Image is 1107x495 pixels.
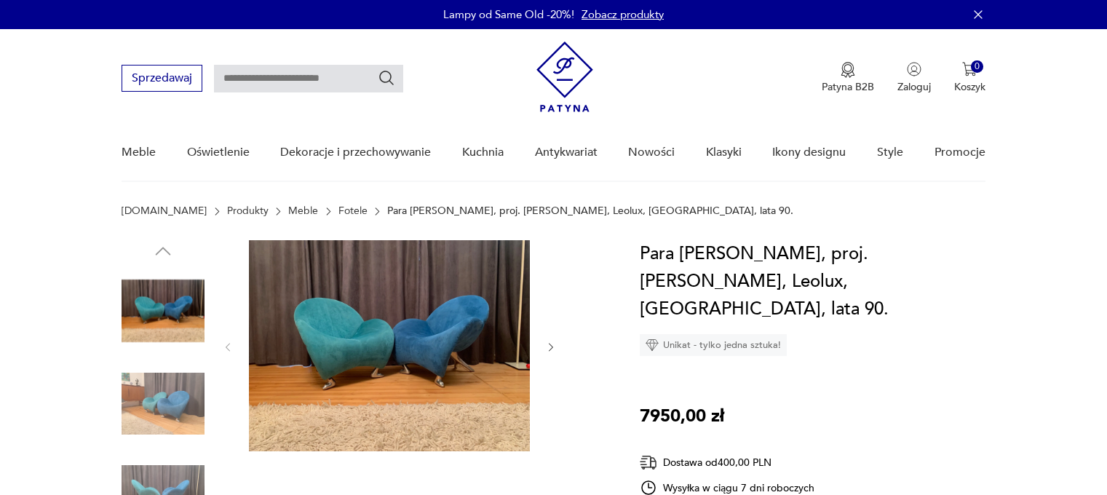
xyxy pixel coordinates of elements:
button: Sprzedawaj [122,65,202,92]
img: Zdjęcie produktu Para foteli Papageno, proj. Jan Armgardt, Leolux, Holandia, lata 90. [249,240,530,451]
a: Style [877,124,903,181]
img: Patyna - sklep z meblami i dekoracjami vintage [536,41,593,112]
button: 0Koszyk [954,62,985,94]
button: Zaloguj [897,62,931,94]
a: Oświetlenie [187,124,250,181]
h1: Para [PERSON_NAME], proj. [PERSON_NAME], Leolux, [GEOGRAPHIC_DATA], lata 90. [640,240,985,323]
img: Ikona medalu [841,62,855,78]
a: Produkty [227,205,269,217]
button: Szukaj [378,69,395,87]
div: 0 [971,60,983,73]
a: Fotele [338,205,368,217]
a: [DOMAIN_NAME] [122,205,207,217]
p: Zaloguj [897,80,931,94]
p: Patyna B2B [822,80,874,94]
a: Ikona medaluPatyna B2B [822,62,874,94]
a: Meble [288,205,318,217]
img: Ikona dostawy [640,454,657,472]
a: Meble [122,124,156,181]
button: Patyna B2B [822,62,874,94]
p: Koszyk [954,80,985,94]
img: Ikona koszyka [962,62,977,76]
p: Para [PERSON_NAME], proj. [PERSON_NAME], Leolux, [GEOGRAPHIC_DATA], lata 90. [387,205,793,217]
p: Lampy od Same Old -20%! [443,7,574,22]
a: Antykwariat [535,124,598,181]
a: Dekoracje i przechowywanie [280,124,431,181]
a: Sprzedawaj [122,74,202,84]
a: Klasyki [706,124,742,181]
a: Kuchnia [462,124,504,181]
a: Nowości [628,124,675,181]
img: Zdjęcie produktu Para foteli Papageno, proj. Jan Armgardt, Leolux, Holandia, lata 90. [122,269,205,352]
img: Ikona diamentu [646,338,659,352]
a: Ikony designu [772,124,846,181]
div: Unikat - tylko jedna sztuka! [640,334,787,356]
div: Dostawa od 400,00 PLN [640,454,814,472]
a: Promocje [935,124,985,181]
a: Zobacz produkty [582,7,664,22]
img: Zdjęcie produktu Para foteli Papageno, proj. Jan Armgardt, Leolux, Holandia, lata 90. [122,363,205,445]
img: Ikonka użytkownika [907,62,921,76]
p: 7950,00 zł [640,403,724,430]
